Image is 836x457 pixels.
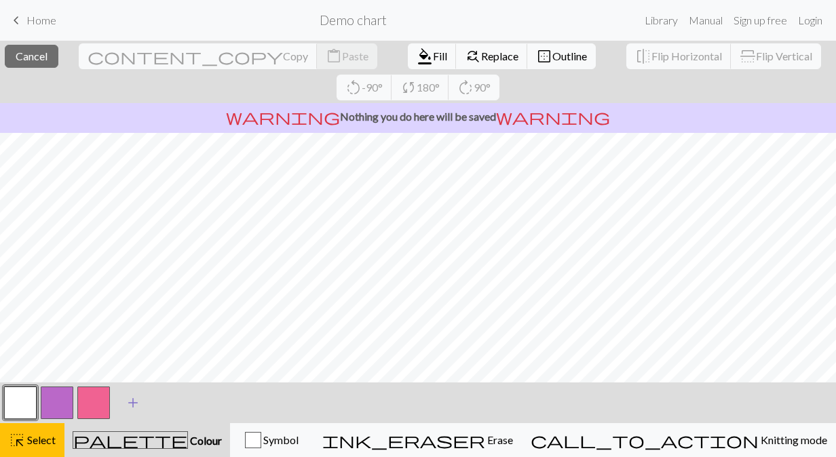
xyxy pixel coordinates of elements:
span: 180° [417,81,440,94]
span: rotate_right [457,78,474,97]
span: highlight_alt [9,431,25,450]
a: Library [639,7,683,34]
span: content_copy [88,47,283,66]
button: Erase [313,423,522,457]
button: Cancel [5,45,58,68]
span: border_outer [536,47,552,66]
span: warning [496,107,610,126]
span: -90° [362,81,383,94]
span: keyboard_arrow_left [8,11,24,30]
span: Colour [188,434,222,447]
button: Flip Horizontal [626,43,731,69]
span: warning [226,107,340,126]
span: Erase [485,433,513,446]
button: Copy [79,43,318,69]
button: 90° [449,75,499,100]
span: format_color_fill [417,47,433,66]
span: flip [738,48,757,64]
span: 90° [474,81,491,94]
a: Manual [683,7,728,34]
button: Outline [527,43,596,69]
button: Colour [64,423,230,457]
a: Home [8,9,56,32]
span: Select [25,433,56,446]
span: ink_eraser [322,431,485,450]
span: Symbol [261,433,299,446]
span: sync [400,78,417,97]
span: find_replace [465,47,481,66]
a: Login [793,7,828,34]
button: Knitting mode [522,423,836,457]
p: Nothing you do here will be saved [5,108,831,125]
span: call_to_action [531,431,759,450]
span: palette [73,431,187,450]
button: Fill [408,43,457,69]
h2: Demo chart [320,12,387,28]
button: Flip Vertical [731,43,821,69]
button: Replace [456,43,528,69]
button: 180° [392,75,449,100]
span: Replace [481,49,518,62]
button: Symbol [230,423,313,457]
a: Sign up free [728,7,793,34]
span: Fill [433,49,447,62]
span: Flip Horizontal [651,49,722,62]
button: -90° [337,75,392,100]
span: Copy [283,49,308,62]
span: rotate_left [345,78,362,97]
span: Cancel [16,49,47,62]
span: Knitting mode [759,433,827,446]
span: Flip Vertical [756,49,812,62]
span: Outline [552,49,587,62]
span: flip [635,47,651,66]
span: Home [26,14,56,26]
span: add [125,393,141,412]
